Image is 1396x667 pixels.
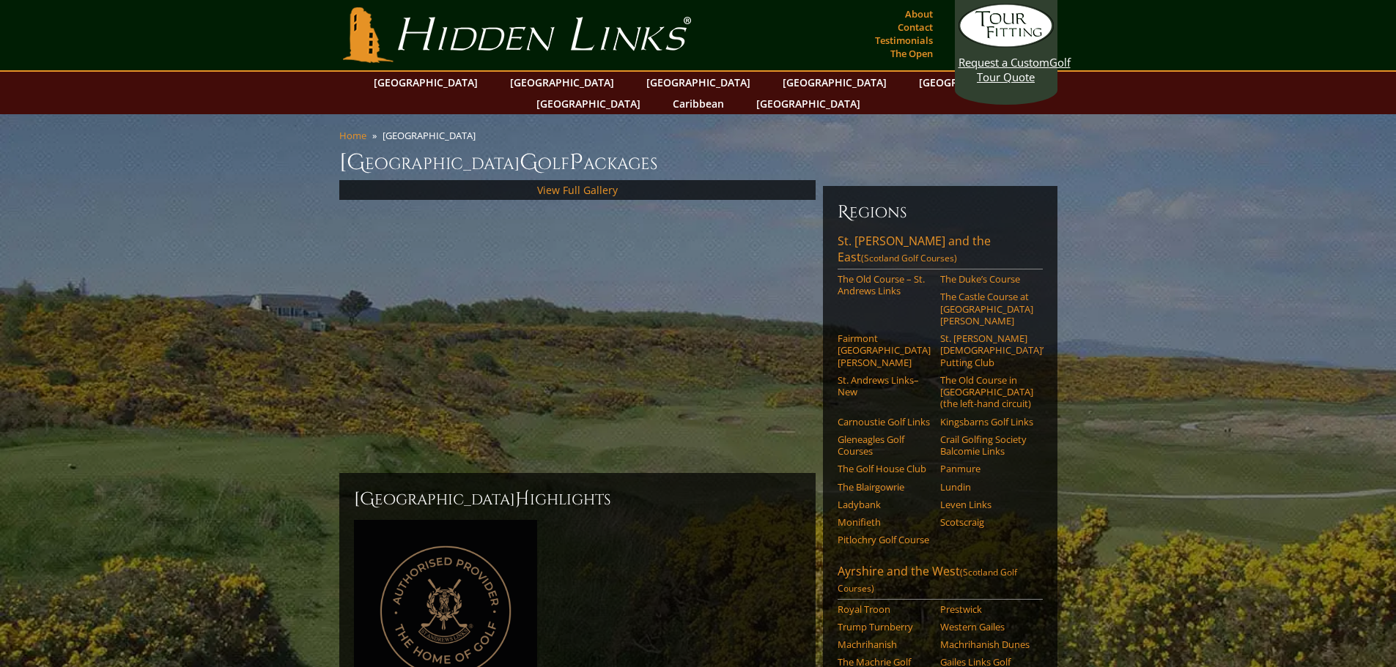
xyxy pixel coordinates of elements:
[940,516,1033,528] a: Scotscraig
[838,416,931,428] a: Carnoustie Golf Links
[383,129,481,142] li: [GEOGRAPHIC_DATA]
[838,233,1043,269] a: St. [PERSON_NAME] and the East(Scotland Golf Courses)
[339,129,366,142] a: Home
[515,488,530,511] span: H
[838,534,931,545] a: Pitlochry Golf Course
[838,481,931,493] a: The Blairgowrie
[838,638,931,650] a: Machrihanish
[940,374,1033,410] a: The Old Course in [GEOGRAPHIC_DATA] (the left-hand circuit)
[537,183,618,197] a: View Full Gallery
[959,55,1049,70] span: Request a Custom
[838,516,931,528] a: Monifieth
[503,72,621,93] a: [GEOGRAPHIC_DATA]
[838,273,931,297] a: The Old Course – St. Andrews Links
[775,72,894,93] a: [GEOGRAPHIC_DATA]
[838,566,1017,595] span: (Scotland Golf Courses)
[838,433,931,458] a: Gleneagles Golf Courses
[749,93,868,114] a: [GEOGRAPHIC_DATA]
[366,72,485,93] a: [GEOGRAPHIC_DATA]
[838,463,931,474] a: The Golf House Club
[665,93,731,114] a: Caribbean
[940,603,1033,615] a: Prestwick
[959,4,1054,84] a: Request a CustomGolf Tour Quote
[887,43,937,64] a: The Open
[861,252,957,264] span: (Scotland Golf Courses)
[894,17,937,37] a: Contact
[940,291,1033,327] a: The Castle Course at [GEOGRAPHIC_DATA][PERSON_NAME]
[569,148,583,177] span: P
[940,332,1033,368] a: St. [PERSON_NAME] [DEMOGRAPHIC_DATA]’ Putting Club
[901,4,937,24] a: About
[912,72,1030,93] a: [GEOGRAPHIC_DATA]
[838,499,931,510] a: Ladybank
[940,481,1033,493] a: Lundin
[871,30,937,51] a: Testimonials
[838,603,931,615] a: Royal Troon
[838,621,931,633] a: Trump Turnberry
[940,433,1033,458] a: Crail Golfing Society Balcomie Links
[940,463,1033,474] a: Panmure
[940,499,1033,510] a: Leven Links
[520,148,538,177] span: G
[940,416,1033,428] a: Kingsbarns Golf Links
[838,563,1043,600] a: Ayrshire and the West(Scotland Golf Courses)
[529,93,648,114] a: [GEOGRAPHIC_DATA]
[838,374,931,398] a: St. Andrews Links–New
[940,621,1033,633] a: Western Gailes
[354,488,801,511] h2: [GEOGRAPHIC_DATA] ighlights
[838,332,931,368] a: Fairmont [GEOGRAPHIC_DATA][PERSON_NAME]
[339,148,1057,177] h1: [GEOGRAPHIC_DATA] olf ackages
[639,72,758,93] a: [GEOGRAPHIC_DATA]
[838,201,1043,224] h6: Regions
[940,638,1033,650] a: Machrihanish Dunes
[940,273,1033,285] a: The Duke’s Course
